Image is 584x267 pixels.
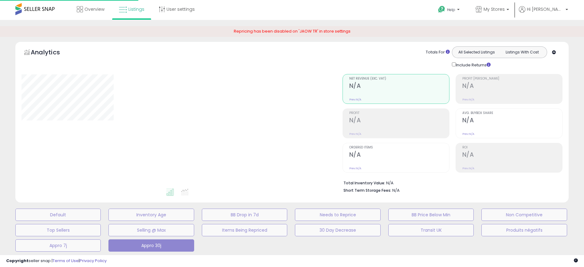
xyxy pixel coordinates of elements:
[462,77,562,80] span: Profit [PERSON_NAME]
[388,224,474,236] button: Transit UK
[433,1,466,20] a: Help
[392,187,400,193] span: N/A
[295,224,380,236] button: 30 Day Decrease
[349,117,449,125] h2: N/A
[202,209,287,221] button: BB Drop in 7d
[15,239,101,252] button: Appro 7j
[349,112,449,115] span: Profit
[481,224,567,236] button: Produits négatifs
[349,82,449,91] h2: N/A
[447,61,498,68] div: Include Returns
[108,209,194,221] button: Inventory Age
[349,77,449,80] span: Net Revenue (Exc. VAT)
[499,48,545,56] button: Listings With Cost
[454,48,500,56] button: All Selected Listings
[484,6,505,12] span: My Stores
[388,209,474,221] button: BB Price Below Min
[349,167,361,170] small: Prev: N/A
[438,6,445,13] i: Get Help
[462,98,474,101] small: Prev: N/A
[343,179,558,186] li: N/A
[295,209,380,221] button: Needs to Reprice
[343,188,391,193] b: Short Term Storage Fees:
[462,112,562,115] span: Avg. Buybox Share
[462,82,562,91] h2: N/A
[527,6,564,12] span: Hi [PERSON_NAME]
[426,49,450,55] div: Totals For
[343,180,385,186] b: Total Inventory Value:
[462,146,562,149] span: ROI
[6,258,107,264] div: seller snap | |
[462,151,562,159] h2: N/A
[462,167,474,170] small: Prev: N/A
[108,224,194,236] button: Selling @ Max
[349,151,449,159] h2: N/A
[108,239,194,252] button: Appro 30j
[84,6,104,12] span: Overview
[349,132,361,136] small: Prev: N/A
[349,98,361,101] small: Prev: N/A
[31,48,72,58] h5: Analytics
[481,209,567,221] button: Non Competitive
[128,6,144,12] span: Listings
[447,7,455,12] span: Help
[15,224,101,236] button: Top Sellers
[519,6,568,20] a: Hi [PERSON_NAME]
[202,224,287,236] button: Items Being Repriced
[15,209,101,221] button: Default
[6,258,29,264] strong: Copyright
[462,117,562,125] h2: N/A
[462,132,474,136] small: Prev: N/A
[349,146,449,149] span: Ordered Items
[234,28,351,34] span: Repricing has been disabled on 'JAOW TR' in store settings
